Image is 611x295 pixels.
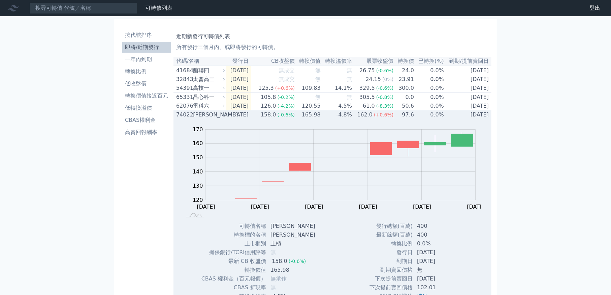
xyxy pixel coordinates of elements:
[444,75,491,84] td: [DATE]
[176,43,489,51] p: 所有發行三個月內、或即將發行的可轉債。
[193,93,224,101] div: 晶心科一
[358,66,376,75] div: 26.75
[193,197,203,203] tspan: 120
[369,283,413,292] td: 下次提前賣回價格
[414,57,444,66] th: 已轉換(%)
[278,103,295,109] span: (-4.2%)
[189,126,486,210] g: Chart
[361,102,376,110] div: 61.0
[369,266,413,274] td: 到期賣回價格
[226,84,251,93] td: [DATE]
[176,32,489,41] h1: 近期新發行可轉債列表
[176,75,191,83] div: 32843
[193,154,203,161] tspan: 150
[176,111,191,119] div: 74022
[176,102,191,110] div: 62076
[176,66,191,75] div: 41684
[266,231,321,239] td: [PERSON_NAME]
[352,57,394,66] th: 股票收盤價
[270,257,289,265] div: 158.0
[321,57,352,66] th: 轉換溢價率
[193,75,224,83] div: 太普高三
[270,275,287,282] span: 無承作
[122,68,171,76] li: 轉換比例
[251,204,269,210] tspan: [DATE]
[358,84,376,92] div: 329.5
[444,102,491,110] td: [DATE]
[257,84,275,92] div: 125.3
[259,93,278,101] div: 105.8
[394,93,414,102] td: 0.0
[226,57,251,66] th: 發行日
[193,66,224,75] div: 醣聯四
[122,54,171,65] a: 一年內到期
[251,57,295,66] th: CB收盤價
[122,80,171,88] li: 低收盤價
[266,222,321,231] td: [PERSON_NAME]
[413,257,464,266] td: [DATE]
[201,231,266,239] td: 轉換標的名稱
[193,102,224,110] div: 雷科六
[193,168,203,175] tspan: 140
[369,222,413,231] td: 發行總額(百萬)
[584,3,606,14] a: 登出
[266,266,321,274] td: 165.98
[321,84,352,93] td: 14.1%
[275,85,295,91] span: (+0.6%)
[315,67,321,74] span: 無
[122,116,171,124] li: CBAS權利金
[394,102,414,110] td: 50.6
[358,93,376,101] div: 305.5
[122,127,171,138] a: 高賣回報酬率
[347,94,352,100] span: 無
[295,84,321,93] td: 109.83
[289,259,306,264] span: (-0.6%)
[226,110,251,119] td: [DATE]
[122,115,171,126] a: CBAS權利金
[394,75,414,84] td: 23.91
[201,222,266,231] td: 可轉債名稱
[369,248,413,257] td: 發行日
[266,239,321,248] td: 上櫃
[278,112,295,117] span: (-0.6%)
[376,95,394,100] span: (-0.8%)
[394,110,414,119] td: 97.6
[321,110,352,119] td: -4.8%
[122,42,171,53] a: 即將/近期發行
[414,75,444,84] td: 0.0%
[376,85,394,91] span: (-0.6%)
[201,274,266,283] td: CBAS 權利金（百元報價）
[176,84,191,92] div: 54391
[201,266,266,274] td: 轉換價值
[259,102,278,110] div: 126.0
[279,76,295,82] span: 無成交
[444,93,491,102] td: [DATE]
[122,128,171,136] li: 高賣回報酬率
[413,274,464,283] td: [DATE]
[226,75,251,84] td: [DATE]
[122,78,171,89] a: 低收盤價
[201,248,266,257] td: 擔保銀行/TCRI信用評等
[259,111,278,119] div: 158.0
[122,30,171,41] a: 按代號排序
[193,140,203,147] tspan: 160
[295,110,321,119] td: 165.98
[376,103,394,109] span: (-8.3%)
[413,222,464,231] td: 400
[369,239,413,248] td: 轉換比例
[173,57,226,66] th: 代碼/名稱
[413,231,464,239] td: 400
[122,43,171,51] li: 即將/近期發行
[413,239,464,248] td: 0.0%
[444,84,491,93] td: [DATE]
[201,239,266,248] td: 上市櫃別
[295,102,321,110] td: 120.55
[413,204,431,210] tspan: [DATE]
[444,110,491,119] td: [DATE]
[382,77,393,82] span: (0%)
[413,248,464,257] td: [DATE]
[278,95,295,100] span: (-0.2%)
[122,55,171,63] li: 一年內到期
[193,126,203,133] tspan: 170
[270,249,276,256] span: 無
